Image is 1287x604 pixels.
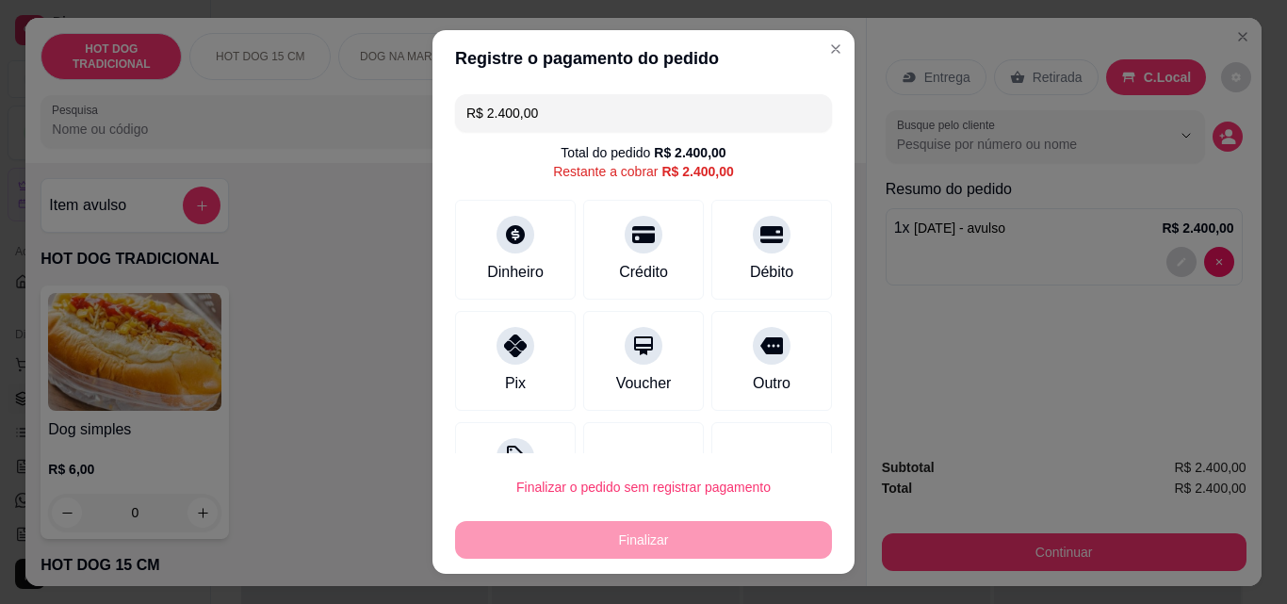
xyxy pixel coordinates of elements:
button: Finalizar o pedido sem registrar pagamento [455,468,832,506]
div: Crédito [619,261,668,284]
div: Voucher [616,372,672,395]
header: Registre o pagamento do pedido [432,30,855,87]
div: Restante a cobrar [553,162,734,181]
button: Close [821,34,851,64]
div: R$ 2.400,00 [654,143,725,162]
div: R$ 2.400,00 [662,162,734,181]
div: Outro [753,372,790,395]
div: Débito [750,261,793,284]
div: Pix [505,372,526,395]
div: Total do pedido [561,143,725,162]
div: Dinheiro [487,261,544,284]
input: Ex.: hambúrguer de cordeiro [466,94,821,132]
